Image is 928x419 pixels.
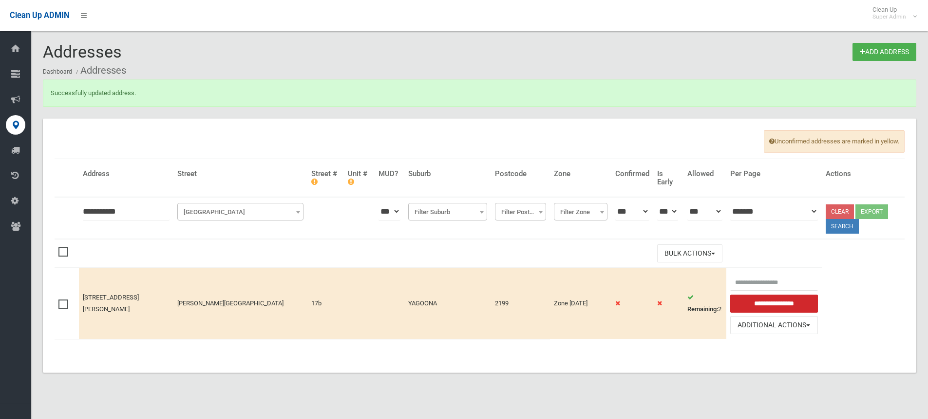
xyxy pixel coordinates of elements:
[826,170,901,178] h4: Actions
[687,170,722,178] h4: Allowed
[495,203,547,220] span: Filter Postcode
[408,203,487,220] span: Filter Suburb
[826,204,854,219] a: Clear
[730,316,818,334] button: Additional Actions
[180,205,301,219] span: Filter Street
[615,170,649,178] h4: Confirmed
[43,68,72,75] a: Dashboard
[657,244,722,262] button: Bulk Actions
[177,203,303,220] span: Filter Street
[173,268,307,339] td: [PERSON_NAME][GEOGRAPHIC_DATA]
[348,170,371,186] h4: Unit #
[404,268,491,339] td: YAGOONA
[554,170,607,178] h4: Zone
[855,204,888,219] button: Export
[379,170,400,178] h4: MUD?
[550,268,611,339] td: Zone [DATE]
[657,170,680,186] h4: Is Early
[43,80,916,107] div: Successfully updated address.
[495,170,547,178] h4: Postcode
[10,11,69,20] span: Clean Up ADMIN
[408,170,487,178] h4: Suburb
[868,6,916,20] span: Clean Up
[497,205,544,219] span: Filter Postcode
[687,305,718,313] strong: Remaining:
[554,203,607,220] span: Filter Zone
[411,205,485,219] span: Filter Suburb
[307,268,344,339] td: 17b
[556,205,605,219] span: Filter Zone
[74,61,126,80] li: Addresses
[872,13,906,20] small: Super Admin
[491,268,550,339] td: 2199
[683,268,726,339] td: 2
[177,170,303,178] h4: Street
[43,42,122,61] span: Addresses
[311,170,341,186] h4: Street #
[852,43,916,61] a: Add Address
[83,294,139,313] a: [STREET_ADDRESS][PERSON_NAME]
[764,130,905,153] span: Unconfirmed addresses are marked in yellow.
[83,170,170,178] h4: Address
[730,170,818,178] h4: Per Page
[826,219,859,234] button: Search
